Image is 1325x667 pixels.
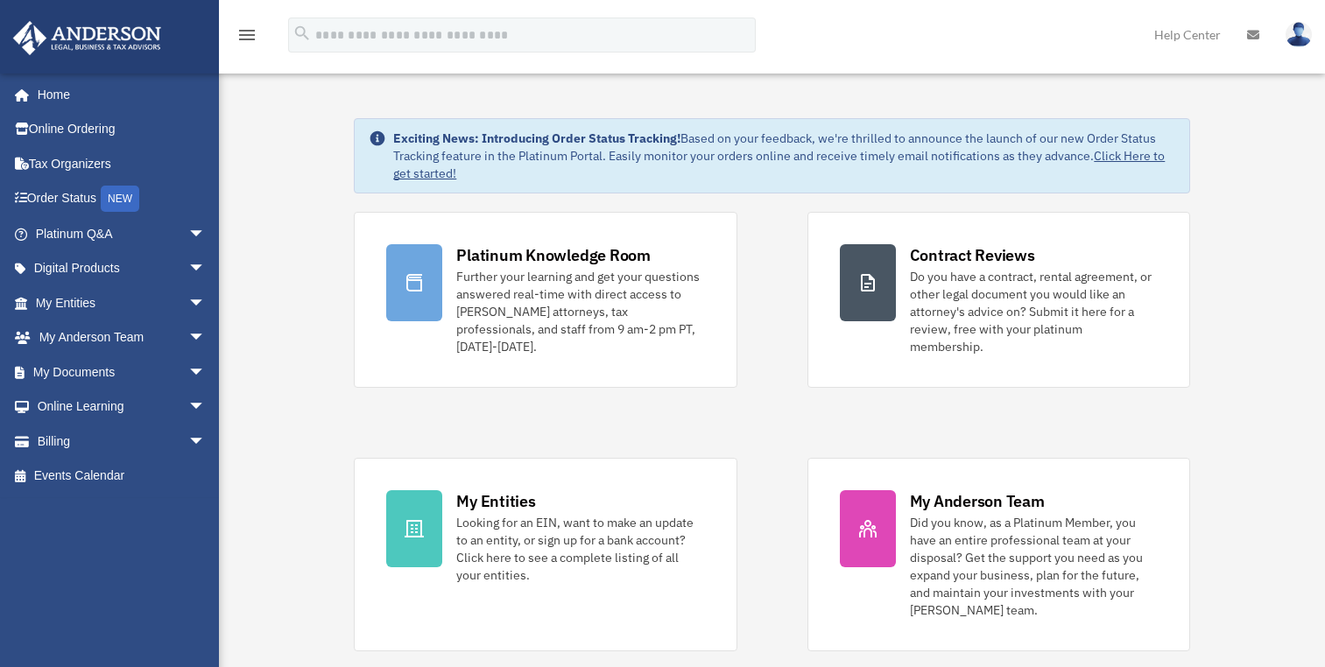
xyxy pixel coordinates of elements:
i: search [292,24,312,43]
a: Online Ordering [12,112,232,147]
div: Based on your feedback, we're thrilled to announce the launch of our new Order Status Tracking fe... [393,130,1174,182]
strong: Exciting News: Introducing Order Status Tracking! [393,130,680,146]
div: My Entities [456,490,535,512]
span: arrow_drop_down [188,251,223,287]
a: My Anderson Team Did you know, as a Platinum Member, you have an entire professional team at your... [807,458,1190,651]
a: Billingarrow_drop_down [12,424,232,459]
div: NEW [101,186,139,212]
img: Anderson Advisors Platinum Portal [8,21,166,55]
div: Further your learning and get your questions answered real-time with direct access to [PERSON_NAM... [456,268,704,355]
span: arrow_drop_down [188,424,223,460]
a: Click Here to get started! [393,148,1165,181]
a: Online Learningarrow_drop_down [12,390,232,425]
a: My Entitiesarrow_drop_down [12,285,232,320]
i: menu [236,25,257,46]
a: Home [12,77,223,112]
a: Platinum Knowledge Room Further your learning and get your questions answered real-time with dire... [354,212,737,388]
a: Platinum Q&Aarrow_drop_down [12,216,232,251]
a: Order StatusNEW [12,181,232,217]
div: Do you have a contract, rental agreement, or other legal document you would like an attorney's ad... [910,268,1158,355]
span: arrow_drop_down [188,320,223,356]
img: User Pic [1286,22,1312,47]
div: Looking for an EIN, want to make an update to an entity, or sign up for a bank account? Click her... [456,514,704,584]
div: Did you know, as a Platinum Member, you have an entire professional team at your disposal? Get th... [910,514,1158,619]
a: My Documentsarrow_drop_down [12,355,232,390]
a: menu [236,31,257,46]
span: arrow_drop_down [188,285,223,321]
span: arrow_drop_down [188,355,223,390]
a: Contract Reviews Do you have a contract, rental agreement, or other legal document you would like... [807,212,1190,388]
span: arrow_drop_down [188,390,223,425]
div: Contract Reviews [910,244,1035,266]
a: My Entities Looking for an EIN, want to make an update to an entity, or sign up for a bank accoun... [354,458,737,651]
a: My Anderson Teamarrow_drop_down [12,320,232,355]
a: Tax Organizers [12,146,232,181]
a: Events Calendar [12,459,232,494]
div: Platinum Knowledge Room [456,244,651,266]
div: My Anderson Team [910,490,1045,512]
a: Digital Productsarrow_drop_down [12,251,232,286]
span: arrow_drop_down [188,216,223,252]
